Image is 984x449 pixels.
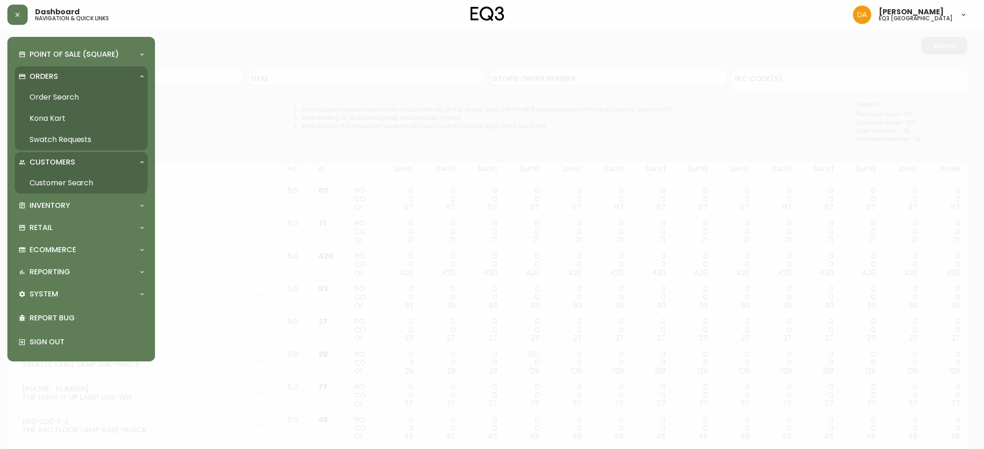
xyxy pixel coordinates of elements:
span: [PERSON_NAME] [879,8,944,16]
p: Customers [30,157,75,167]
img: logo [471,6,505,21]
p: Retail [30,223,53,233]
div: Ecommerce [15,240,148,260]
p: Inventory [30,201,70,211]
p: Report Bug [30,313,144,323]
span: Dashboard [35,8,80,16]
a: Customer Search [15,172,148,194]
img: dd1a7e8db21a0ac8adbf82b84ca05374 [853,6,871,24]
div: Customers [15,152,148,172]
h5: navigation & quick links [35,16,109,21]
p: Ecommerce [30,245,76,255]
div: Point of Sale (Square) [15,44,148,65]
a: Order Search [15,87,148,108]
div: Retail [15,218,148,238]
div: System [15,284,148,304]
p: Reporting [30,267,70,277]
p: Orders [30,71,58,82]
div: Orders [15,66,148,87]
p: Sign Out [30,337,144,347]
a: Swatch Requests [15,129,148,150]
div: Sign Out [15,330,148,354]
div: Report Bug [15,306,148,330]
p: Point of Sale (Square) [30,49,119,59]
div: Inventory [15,195,148,216]
div: Reporting [15,262,148,282]
p: System [30,289,58,299]
h5: eq3 [GEOGRAPHIC_DATA] [879,16,953,21]
a: Kona Kart [15,108,148,129]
